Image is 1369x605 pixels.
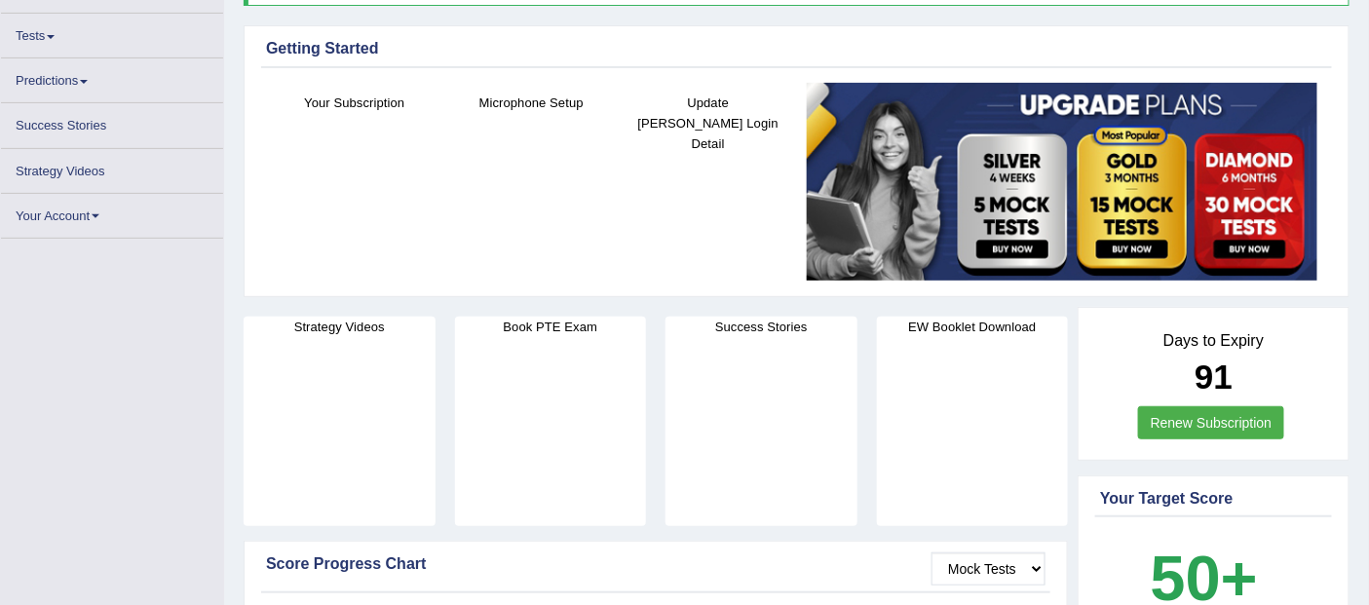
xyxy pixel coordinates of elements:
h4: Days to Expiry [1100,332,1327,350]
h4: EW Booklet Download [877,317,1069,337]
a: Success Stories [1,103,223,141]
h4: Your Subscription [276,93,434,113]
a: Your Account [1,194,223,232]
div: Getting Started [266,37,1327,60]
h4: Strategy Videos [244,317,436,337]
div: Your Target Score [1100,487,1327,510]
a: Renew Subscription [1138,406,1285,439]
h4: Update [PERSON_NAME] Login Detail [629,93,787,154]
b: 91 [1195,358,1233,396]
a: Predictions [1,58,223,96]
a: Tests [1,14,223,52]
div: Score Progress Chart [266,552,1046,576]
h4: Microphone Setup [453,93,611,113]
h4: Book PTE Exam [455,317,647,337]
img: small5.jpg [807,83,1318,281]
a: Strategy Videos [1,149,223,187]
h4: Success Stories [665,317,857,337]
